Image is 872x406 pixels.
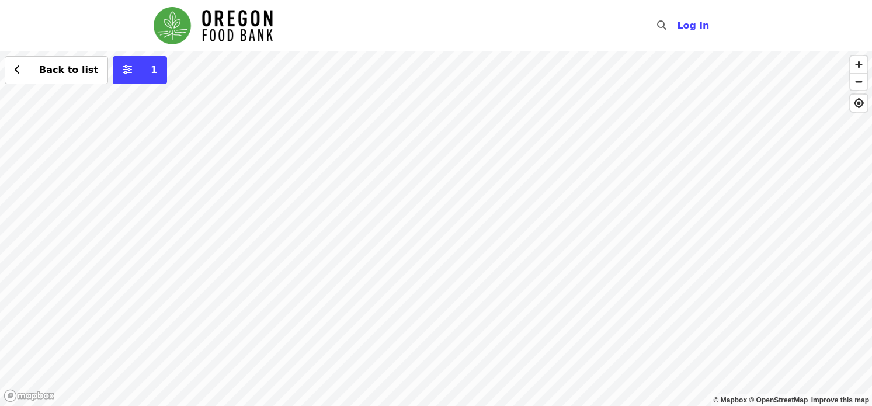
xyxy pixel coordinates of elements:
[5,56,108,84] button: Back to list
[657,20,666,31] i: search icon
[4,389,55,402] a: Mapbox logo
[673,12,683,40] input: Search
[811,396,869,404] a: Map feedback
[15,64,20,75] i: chevron-left icon
[39,64,98,75] span: Back to list
[850,73,867,90] button: Zoom Out
[123,64,132,75] i: sliders-h icon
[677,20,709,31] span: Log in
[668,14,718,37] button: Log in
[151,64,157,75] span: 1
[850,56,867,73] button: Zoom In
[749,396,808,404] a: OpenStreetMap
[714,396,748,404] a: Mapbox
[850,95,867,112] button: Find My Location
[113,56,167,84] button: More filters (1 selected)
[154,7,273,44] img: Oregon Food Bank - Home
